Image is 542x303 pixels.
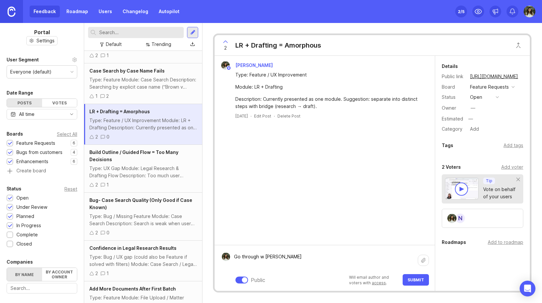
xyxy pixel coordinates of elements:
[442,238,466,246] div: Roadmaps
[235,62,273,68] span: [PERSON_NAME]
[106,41,122,48] div: Default
[221,61,230,70] img: Sarina Zohdi
[442,104,465,112] div: Owner
[442,73,465,80] div: Public link
[235,41,321,50] div: LR + Drafting = Amorphous
[89,76,197,91] div: Type: Feature Module: Case Search Description: Searching by explicit case name (“Brown v Board”) ...
[106,133,109,141] div: 0
[84,145,202,193] a: Build Outline / Guided Flow = Too Many DecisionsType: UX Gap Module: Legal Research & Drafting Fl...
[89,117,197,131] div: Type: Feature / UX Improvement Module: LR + Drafting Description: Currently presented as one modu...
[372,280,386,285] a: access
[442,141,453,149] div: Tags
[95,270,98,277] div: 2
[512,39,525,52] button: Close button
[277,113,300,119] div: Delete Post
[89,68,165,74] span: Case Search by Case Name Fails
[235,71,422,78] div: Type: Feature / UX Improvement
[524,6,535,17] img: Sarina Zohdi
[16,140,55,147] div: Feature Requests
[89,286,176,292] span: Add More Documents After First Batch
[34,28,50,36] h1: Portal
[235,96,422,110] div: Description: Currently presented as one module. Suggestion: separate into distinct steps with bri...
[7,185,21,193] div: Status
[73,141,75,146] p: 6
[488,239,523,246] div: Add to roadmap
[501,163,523,171] div: Add voter
[16,149,62,156] div: Bugs from customers
[224,44,227,52] span: 2
[222,252,230,261] img: Sarina Zohdi
[16,231,38,238] div: Complete
[7,56,39,64] div: User Segment
[403,274,429,286] button: Submit
[62,6,92,17] a: Roadmap
[106,229,109,236] div: 0
[16,240,32,248] div: Closed
[8,7,15,17] img: Canny Home
[26,36,58,45] button: Settings
[89,109,150,114] span: LR + Drafting = Amorphous
[471,104,475,112] div: —
[16,213,34,220] div: Planned
[155,6,183,17] a: Autopilot
[7,130,23,138] div: Boards
[73,150,75,155] p: 4
[42,268,77,281] label: By account owner
[42,99,77,107] div: Votes
[520,281,535,296] div: Open Intercom Messenger
[468,72,520,81] a: [URL][DOMAIN_NAME]
[84,63,202,104] a: Case Search by Case Name FailsType: Feature Module: Case Search Description: Searching by explici...
[408,277,424,282] span: Submit
[16,158,48,165] div: Enhancements
[226,66,231,71] img: member badge
[7,168,77,174] a: Create board
[445,178,479,200] img: video-thumbnail-vote-d41b83416815613422e2ca741bf692cc.jpg
[7,268,42,281] label: By name
[465,125,481,133] a: Add
[470,83,509,91] div: Feature Requests
[349,274,399,286] p: Will email author and voters with .
[152,41,171,48] div: Trending
[466,115,475,123] div: —
[458,7,464,16] div: 2 /5
[95,229,98,236] div: 2
[11,285,73,292] input: Search...
[106,52,109,59] div: 1
[19,111,35,118] div: All time
[447,214,457,223] img: Sarina Zohdi
[10,68,52,76] div: Everyone (default)
[455,6,467,17] button: 2/5
[95,6,116,17] a: Users
[217,61,278,70] a: Sarina Zohdi[PERSON_NAME]
[504,142,523,149] div: Add tags
[7,99,42,107] div: Posts
[89,197,192,210] span: Bug- Case Search Quality (Only Good if Case Known)
[99,29,181,36] input: Search...
[442,117,463,121] div: Estimated
[89,213,197,227] div: Type: Bug / Missing Feature Module: Case Search Description: Search is weak when user doesn’t kno...
[84,104,202,145] a: LR + Drafting = AmorphousType: Feature / UX Improvement Module: LR + Drafting Description: Curren...
[274,113,275,119] div: ·
[16,194,29,202] div: Open
[36,37,55,44] span: Settings
[89,165,197,179] div: Type: UX Gap Module: Legal Research & Drafting Flow Description: Too much user curation required ...
[254,113,271,119] div: Edit Post
[442,163,461,171] div: 2 Voters
[106,270,109,277] div: 1
[251,276,265,284] div: Public
[84,241,202,281] a: Confidence in Legal Research ResultsType: Bug / UX gap (could also be Feature if solved with filt...
[235,113,248,119] a: [DATE]
[57,132,77,136] div: Select All
[73,159,75,164] p: 6
[95,181,98,188] div: 2
[64,187,77,191] div: Reset
[455,213,465,224] div: N
[470,94,482,101] div: open
[16,222,41,229] div: In Progress
[95,52,98,59] div: 2
[106,181,109,188] div: 1
[468,125,481,133] div: Add
[442,94,465,101] div: Status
